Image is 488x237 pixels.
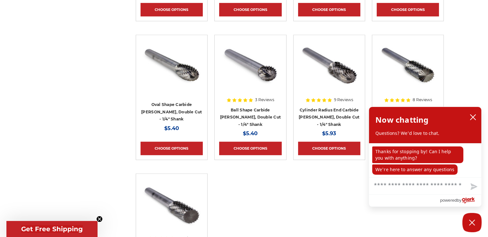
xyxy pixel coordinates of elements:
p: We're here to answer any questions [372,164,458,175]
span: powered [440,196,457,204]
a: Choose Options [219,3,281,16]
img: Round End Cylinder shape carbide bur 1/4" shank [298,39,360,91]
span: $5.40 [243,130,258,136]
a: Choose Options [377,3,439,16]
button: Close Chatbox [462,213,482,232]
img: ball shape carbide bur 1/4" shank [219,39,281,91]
a: Choose Options [219,142,281,155]
p: Questions? We'd love to chat. [375,130,475,136]
span: by [457,196,461,204]
span: Get Free Shipping [21,225,83,233]
a: Powered by Olark [440,195,481,206]
a: End Cut Cylinder shape carbide bur 1/4" shank [377,39,439,122]
img: End Cut Cylinder shape carbide bur 1/4" shank [377,39,439,91]
button: close chatbox [468,112,478,122]
p: Thanks for stopping by! Can I help you with anything? [372,146,463,163]
a: Ball Shape Carbide [PERSON_NAME], Double Cut - 1/4" Shank [220,108,281,127]
button: Close teaser [96,216,103,222]
img: SA-3 Cylinder shape carbide bur 1/4" shank [141,178,203,230]
img: Egg shape carbide bur 1/4" shank [141,39,203,91]
span: $5.93 [322,130,336,136]
div: chat [369,143,481,177]
a: Choose Options [141,142,203,155]
a: Choose Options [298,3,360,16]
a: Choose Options [141,3,203,16]
a: Cylinder Radius End Carbide [PERSON_NAME], Double Cut - 1/4" Shank [299,108,359,127]
h2: Now chatting [375,113,428,126]
div: Get Free ShippingClose teaser [6,221,98,237]
a: Round End Cylinder shape carbide bur 1/4" shank [298,39,360,122]
button: Send message [465,180,481,194]
a: Choose Options [298,142,360,155]
a: Egg shape carbide bur 1/4" shank [141,39,203,122]
span: $5.40 [164,125,179,131]
a: ball shape carbide bur 1/4" shank [219,39,281,122]
div: olark chatbox [369,107,482,207]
